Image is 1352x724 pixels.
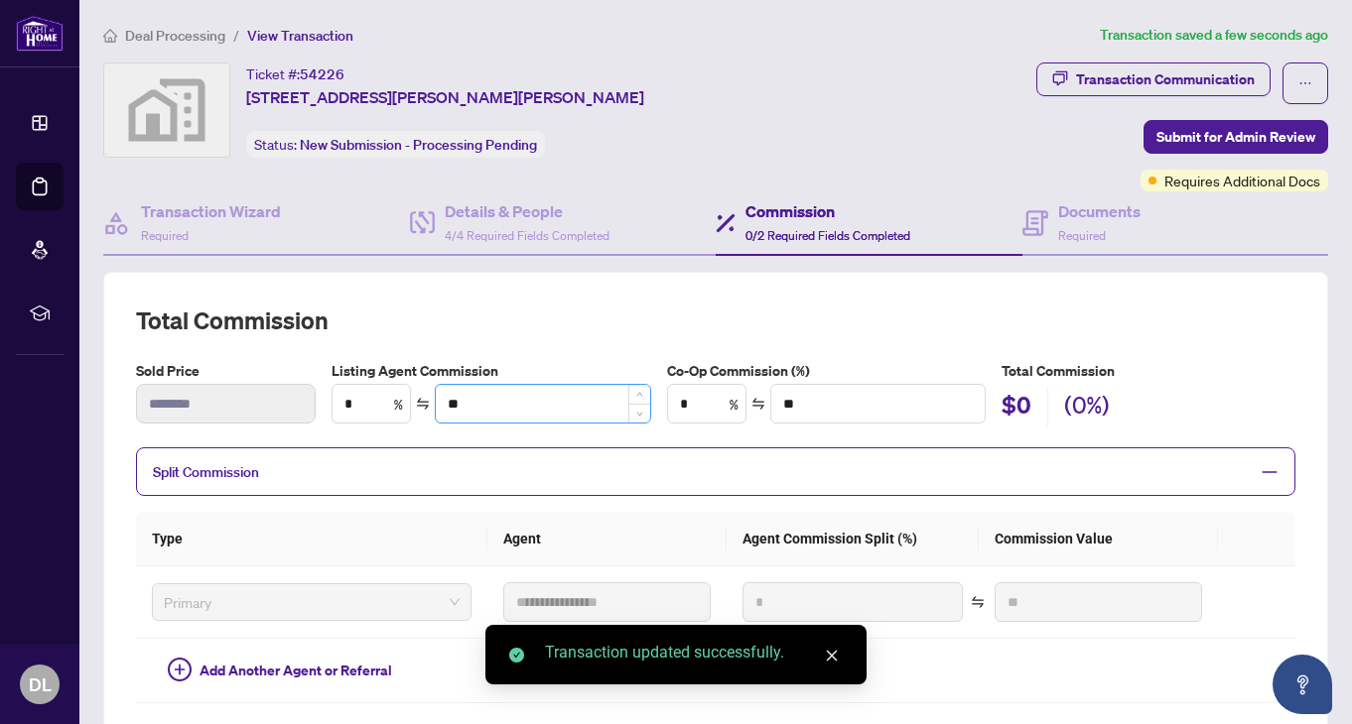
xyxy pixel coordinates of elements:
div: Transaction updated successfully. [545,641,843,664]
div: Transaction Communication [1076,63,1255,95]
button: Add Another Agent or Referral [152,655,408,686]
th: Agent [487,512,727,566]
span: [STREET_ADDRESS][PERSON_NAME][PERSON_NAME] [246,85,644,109]
button: Open asap [1273,655,1332,714]
span: swap [416,397,430,411]
span: close [825,649,839,663]
span: Split Commission [153,463,259,481]
span: 4/4 Required Fields Completed [445,228,609,243]
span: minus [1261,463,1279,481]
span: Primary [164,587,460,617]
img: logo [16,15,64,52]
span: down [636,411,643,418]
span: 54226 [300,65,344,83]
span: swap [751,397,765,411]
span: Deal Processing [125,27,225,45]
span: home [103,29,117,43]
span: plus-circle [168,658,192,681]
div: Split Commission [136,447,1295,496]
img: svg%3e [104,63,229,157]
h2: $0 [1002,389,1031,426]
h4: Documents [1058,199,1141,223]
label: Sold Price [136,360,316,382]
span: Required [1058,228,1106,243]
div: Ticket #: [246,62,344,85]
h4: Commission [745,199,910,223]
span: Required [141,228,189,243]
th: Type [136,512,487,566]
h2: (0%) [1064,389,1110,426]
th: Commission Value [979,512,1218,566]
div: Status: [246,131,545,158]
th: Agent Commission Split (%) [727,512,979,566]
a: Close [821,645,843,666]
span: New Submission - Processing Pending [300,136,537,154]
span: Decrease Value [628,404,650,422]
span: swap [971,595,985,609]
article: Transaction saved a few seconds ago [1100,24,1328,47]
h5: Total Commission [1002,360,1295,382]
span: Increase Value [628,385,650,404]
h2: Total Commission [136,304,1295,336]
h4: Transaction Wizard [141,199,281,223]
h4: Details & People [445,199,609,223]
button: Submit for Admin Review [1144,120,1328,154]
li: / [233,24,239,47]
span: Requires Additional Docs [1164,170,1320,191]
span: check-circle [509,648,524,663]
span: DL [29,670,52,698]
label: Co-Op Commission (%) [667,360,987,382]
span: Add Another Agent or Referral [200,660,392,681]
span: Submit for Admin Review [1156,121,1315,153]
button: Transaction Communication [1036,62,1271,96]
span: ellipsis [1298,76,1312,90]
span: 0/2 Required Fields Completed [745,228,910,243]
span: View Transaction [247,27,353,45]
label: Listing Agent Commission [332,360,651,382]
span: up [636,391,643,398]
